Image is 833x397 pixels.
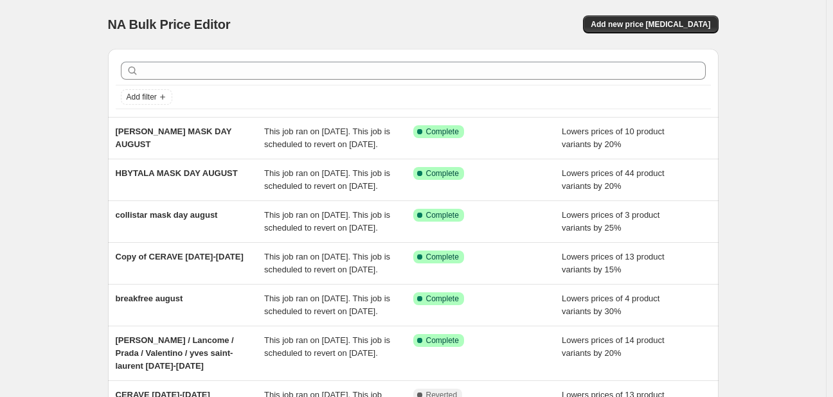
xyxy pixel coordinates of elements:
span: Complete [426,252,459,262]
span: [PERSON_NAME] / Lancome / Prada / Valentino / yves saint-laurent [DATE]-[DATE] [116,335,234,371]
span: This job ran on [DATE]. This job is scheduled to revert on [DATE]. [264,210,390,233]
span: Add new price [MEDICAL_DATA] [591,19,710,30]
span: collistar mask day august [116,210,218,220]
span: Complete [426,210,459,220]
span: Lowers prices of 44 product variants by 20% [562,168,665,191]
span: Lowers prices of 4 product variants by 30% [562,294,659,316]
span: Complete [426,335,459,346]
span: Complete [426,294,459,304]
span: NA Bulk Price Editor [108,17,231,31]
span: breakfree august [116,294,183,303]
button: Add filter [121,89,172,105]
span: This job ran on [DATE]. This job is scheduled to revert on [DATE]. [264,127,390,149]
button: Add new price [MEDICAL_DATA] [583,15,718,33]
span: This job ran on [DATE]. This job is scheduled to revert on [DATE]. [264,294,390,316]
span: HBYTALA MASK DAY AUGUST [116,168,238,178]
span: This job ran on [DATE]. This job is scheduled to revert on [DATE]. [264,252,390,274]
span: Complete [426,168,459,179]
span: Lowers prices of 10 product variants by 20% [562,127,665,149]
span: Complete [426,127,459,137]
span: [PERSON_NAME] MASK DAY AUGUST [116,127,232,149]
span: This job ran on [DATE]. This job is scheduled to revert on [DATE]. [264,168,390,191]
span: Copy of CERAVE [DATE]-[DATE] [116,252,244,261]
span: Lowers prices of 3 product variants by 25% [562,210,659,233]
span: Lowers prices of 13 product variants by 15% [562,252,665,274]
span: Add filter [127,92,157,102]
span: Lowers prices of 14 product variants by 20% [562,335,665,358]
span: This job ran on [DATE]. This job is scheduled to revert on [DATE]. [264,335,390,358]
